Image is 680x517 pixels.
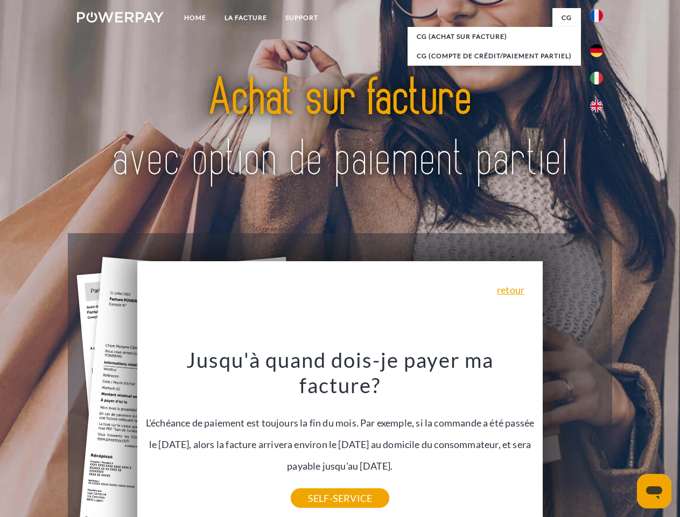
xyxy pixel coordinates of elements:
[144,347,537,498] div: L'échéance de paiement est toujours la fin du mois. Par exemple, si la commande a été passée le [...
[103,52,577,206] img: title-powerpay_fr.svg
[408,46,581,66] a: CG (Compte de crédit/paiement partiel)
[637,474,671,508] iframe: Bouton de lancement de la fenêtre de messagerie
[276,8,327,27] a: Support
[590,72,603,85] img: it
[590,44,603,57] img: de
[590,100,603,113] img: en
[77,12,164,23] img: logo-powerpay-white.svg
[291,488,389,508] a: SELF-SERVICE
[552,8,581,27] a: CG
[215,8,276,27] a: LA FACTURE
[497,285,524,295] a: retour
[590,9,603,22] img: fr
[175,8,215,27] a: Home
[408,27,581,46] a: CG (achat sur facture)
[144,347,537,399] h3: Jusqu'à quand dois-je payer ma facture?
